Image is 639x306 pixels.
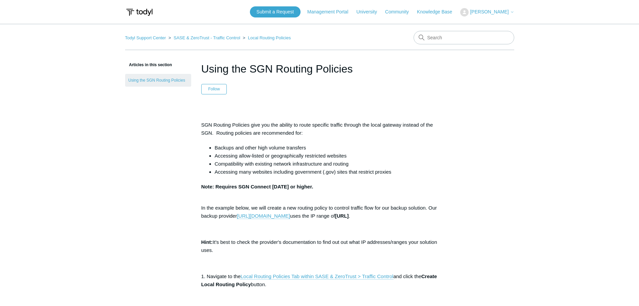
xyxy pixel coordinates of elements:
button: Follow Article [201,84,227,94]
h1: Using the SGN Routing Policies [201,61,438,77]
a: Knowledge Base [417,8,459,15]
a: Submit a Request [250,6,301,17]
a: Management Portal [307,8,355,15]
a: [URL][DOMAIN_NAME] [237,213,290,219]
span: and click the [393,273,421,279]
span: [URL] [335,213,349,219]
li: Compatibility with existing network infrastructure and routing [215,160,438,168]
span: Create Local Routing Policy [201,273,437,287]
span: button. [251,281,266,287]
a: University [356,8,383,15]
strong: Note: Requires SGN Connect [DATE] or higher. [201,184,313,189]
a: Todyl Support Center [125,35,166,40]
a: Local Routing Policies Tab within SASE & ZeroTrust > Traffic Control [241,273,393,279]
li: Todyl Support Center [125,35,167,40]
li: SASE & ZeroTrust - Traffic Control [167,35,242,40]
li: Backups and other high volume transfers [215,144,438,152]
img: Todyl Support Center Help Center home page [125,6,154,18]
span: [PERSON_NAME] [470,9,509,14]
span: Articles in this section [125,62,172,67]
p: SGN Routing Policies give you the ability to route specific traffic through the local gateway ins... [201,121,438,137]
span: . [349,213,350,219]
li: Accessing allow-listed or geographically restricted websites [215,152,438,160]
span: Hint: [201,239,213,245]
a: Local Routing Policies [248,35,291,40]
a: SASE & ZeroTrust - Traffic Control [173,35,240,40]
li: Local Routing Policies [242,35,291,40]
a: Using the SGN Routing Policies [125,74,191,87]
span: It's best to check the provider's documentation to find out out what IP addresses/ranges your sol... [201,239,437,253]
li: Accessing many websites including government (.gov) sites that restrict proxies [215,168,438,176]
input: Search [414,31,514,44]
button: [PERSON_NAME] [460,8,514,16]
a: Community [385,8,416,15]
span: In the example below, we will create a new routing policy to control traffic flow for our backup ... [201,205,437,219]
span: 1. Navigate to the [201,273,241,279]
span: uses the IP range of [290,213,335,219]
